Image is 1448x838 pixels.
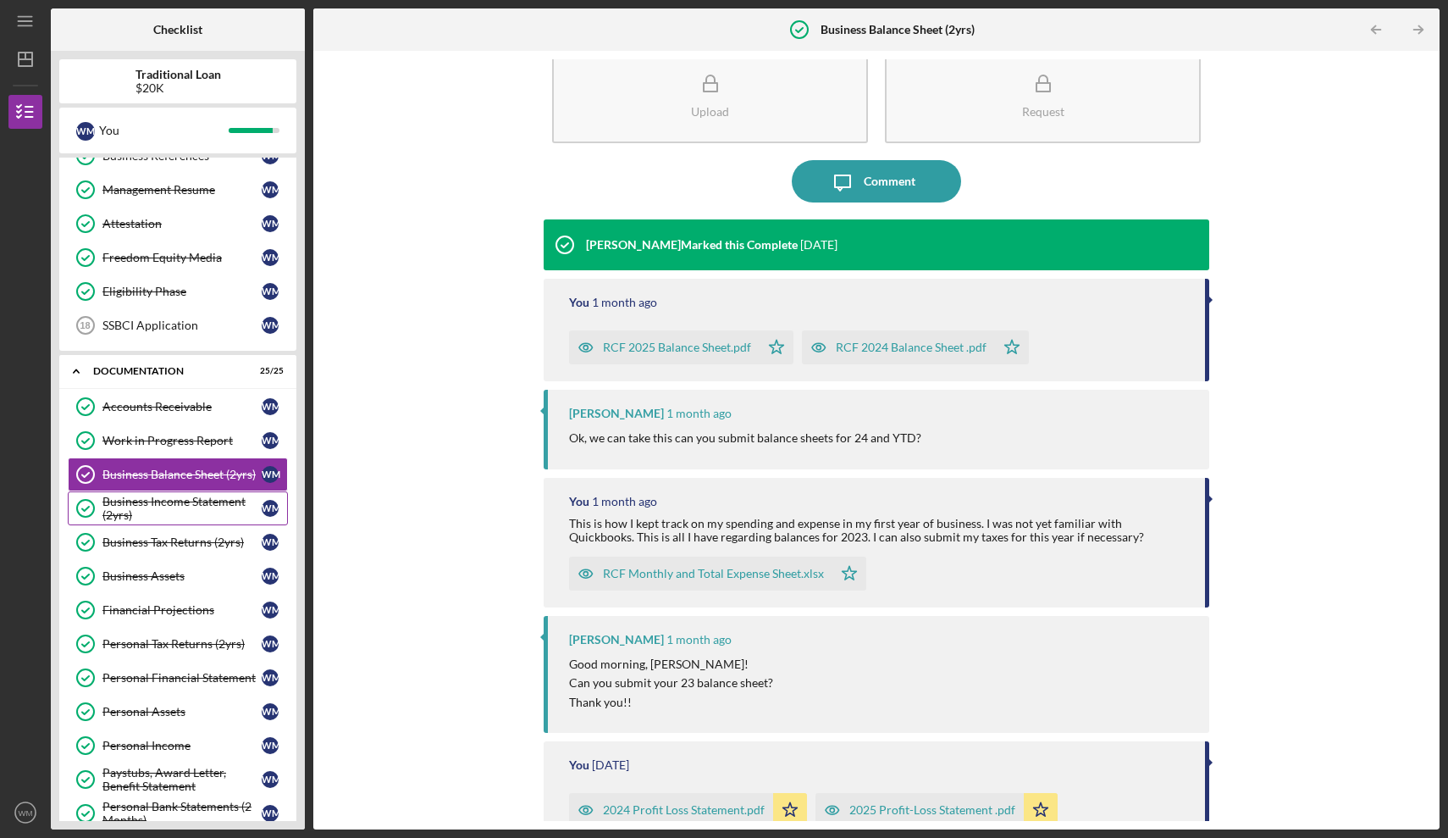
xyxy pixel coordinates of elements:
div: You [569,296,589,309]
div: Freedom Equity Media [102,251,262,264]
div: Personal Income [102,739,262,752]
div: W M [262,466,279,483]
div: You [99,116,229,145]
div: RCF Monthly and Total Expense Sheet.xlsx [603,567,824,580]
a: Freedom Equity MediaWM [68,241,288,275]
div: Personal Tax Returns (2yrs) [102,637,262,651]
div: Eligibility Phase [102,285,262,298]
div: Business Tax Returns (2yrs) [102,536,262,549]
div: Business Balance Sheet (2yrs) [102,468,262,481]
div: W M [262,432,279,449]
div: W M [262,805,279,822]
div: Business Assets [102,569,262,583]
p: Good morning, [PERSON_NAME]! [569,655,773,674]
div: 2024 Profit Loss Statement.pdf [603,803,765,817]
p: Thank you!! [569,693,773,712]
a: Accounts ReceivableWM [68,390,288,424]
b: Business Balance Sheet (2yrs) [821,23,975,36]
div: Paystubs, Award Letter, Benefit Statement [102,766,262,793]
div: W M [262,283,279,300]
button: 2025 Profit-Loss Statement .pdf [815,793,1058,827]
div: W M [262,737,279,754]
div: W M [262,398,279,415]
p: Ok, we can take this can you submit balance sheets for 24 and YTD? [569,429,921,447]
time: 2025-07-21 18:19 [592,296,657,309]
div: W M [262,602,279,619]
div: $20K [135,81,221,95]
a: AttestationWM [68,207,288,241]
div: Financial Projections [102,603,262,617]
div: Documentation [93,366,241,376]
div: 2025 Profit-Loss Statement .pdf [849,803,1015,817]
a: Business Tax Returns (2yrs)WM [68,525,288,559]
div: Work in Progress Report [102,434,262,447]
div: Personal Assets [102,705,262,719]
div: RCF 2025 Balance Sheet.pdf [603,341,751,354]
div: RCF 2024 Balance Sheet .pdf [836,341,987,354]
div: W M [262,635,279,652]
div: W M [262,317,279,334]
a: Business Balance Sheet (2yrs)WM [68,458,288,491]
a: Personal Bank Statements (2 Months)WM [68,796,288,830]
a: Business AssetsWM [68,559,288,593]
p: Can you submit your 23 balance sheet? [569,674,773,692]
time: 2025-07-21 14:30 [666,407,732,420]
div: W M [262,703,279,720]
tspan: 18 [80,320,90,330]
div: W M [76,122,95,141]
button: Request [885,46,1201,143]
a: Work in Progress ReportWM [68,424,288,458]
div: Personal Bank Statements (2 Months) [102,800,262,827]
a: 18SSBCI ApplicationWM [68,308,288,342]
b: Checklist [153,23,202,36]
time: 2025-07-21 13:08 [666,633,732,647]
div: W M [262,249,279,266]
a: Management ResumeWM [68,173,288,207]
div: Upload [691,105,729,118]
a: Personal IncomeWM [68,729,288,763]
div: W M [262,534,279,551]
a: Paystubs, Award Letter, Benefit StatementWM [68,763,288,796]
a: Financial ProjectionsWM [68,593,288,627]
a: Business Income Statement (2yrs)WM [68,491,288,525]
a: Personal Financial StatementWM [68,661,288,695]
a: Eligibility PhaseWM [68,275,288,308]
a: Personal Tax Returns (2yrs)WM [68,627,288,661]
div: W M [262,568,279,585]
button: RCF Monthly and Total Expense Sheet.xlsx [569,557,866,591]
div: [PERSON_NAME] Marked this Complete [586,238,798,252]
button: 2024 Profit Loss Statement.pdf [569,793,807,827]
div: W M [262,771,279,788]
div: [PERSON_NAME] [569,407,664,420]
div: You [569,758,589,772]
button: RCF 2025 Balance Sheet.pdf [569,330,793,364]
div: SSBCI Application [102,319,262,332]
div: W M [262,215,279,232]
button: Upload [552,46,868,143]
div: You [569,495,589,508]
div: [PERSON_NAME] [569,633,664,647]
div: Comment [864,160,915,203]
div: W M [262,500,279,517]
div: This is how I kept track on my spending and expense in my first year of business. I was not yet f... [569,517,1188,544]
div: 25 / 25 [253,366,284,376]
div: Attestation [102,217,262,230]
time: 2025-07-21 14:14 [592,495,657,508]
div: Personal Financial Statement [102,671,262,685]
a: Personal AssetsWM [68,695,288,729]
div: W M [262,181,279,198]
div: Accounts Receivable [102,400,262,413]
text: WM [18,808,32,818]
div: W M [262,669,279,686]
button: RCF 2024 Balance Sheet .pdf [802,330,1029,364]
b: Traditional Loan [135,68,221,81]
div: Request [1022,105,1064,118]
button: WM [8,796,42,830]
time: 2025-07-17 20:47 [592,758,629,772]
div: Business Income Statement (2yrs) [102,495,262,522]
time: 2025-08-25 13:05 [800,238,837,252]
button: Comment [792,160,961,203]
div: Management Resume [102,183,262,197]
